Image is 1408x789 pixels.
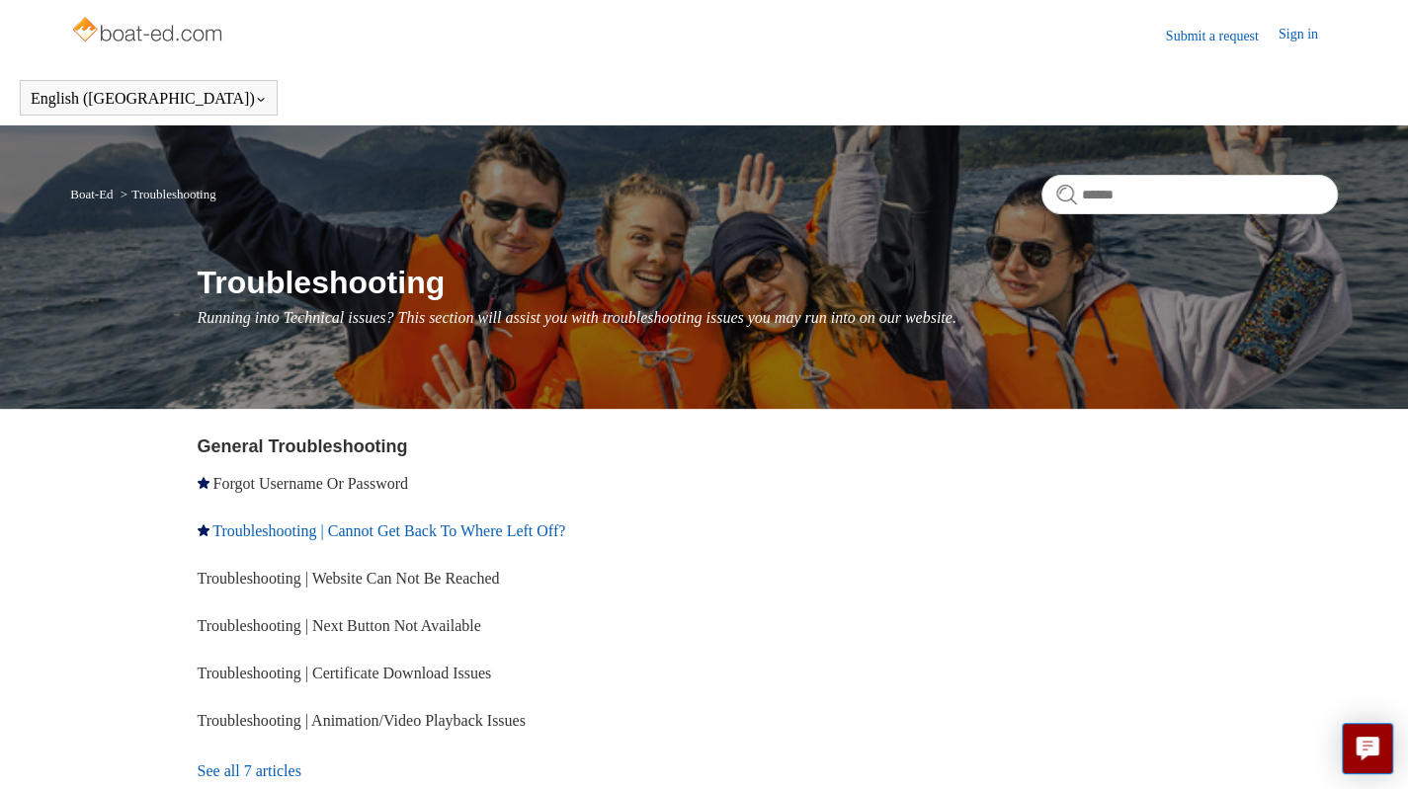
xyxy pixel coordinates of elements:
[1041,175,1338,214] input: Search
[1342,723,1393,774] button: Live chat
[1279,24,1338,47] a: Sign in
[198,617,481,634] a: Troubleshooting | Next Button Not Available
[212,522,565,539] a: Troubleshooting | Cannot Get Back To Where Left Off?
[213,475,408,492] a: Forgot Username Or Password
[1166,26,1279,46] a: Submit a request
[198,259,1338,306] h1: Troubleshooting
[198,712,526,729] a: Troubleshooting | Animation/Video Playback Issues
[198,477,209,489] svg: Promoted article
[198,306,1338,330] p: Running into Technical issues? This section will assist you with troubleshooting issues you may r...
[70,12,227,51] img: Boat-Ed Help Center home page
[31,90,267,108] button: English ([GEOGRAPHIC_DATA])
[198,524,209,536] svg: Promoted article
[198,436,408,456] a: General Troubleshooting
[70,187,113,201] a: Boat-Ed
[70,187,117,201] li: Boat-Ed
[198,570,500,587] a: Troubleshooting | Website Can Not Be Reached
[198,665,492,681] a: Troubleshooting | Certificate Download Issues
[117,187,216,201] li: Troubleshooting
